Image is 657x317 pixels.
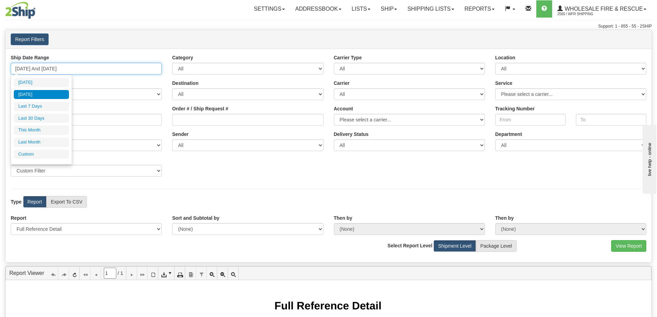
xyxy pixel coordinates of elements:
[14,102,69,111] li: Last 7 Days
[334,215,352,221] label: Then by
[402,0,459,18] a: Shipping lists
[175,267,185,280] a: Print
[5,2,36,19] img: logo2565.jpg
[576,114,646,126] input: To
[5,6,64,11] div: live help - online
[158,267,175,280] a: Export
[172,215,219,221] label: Sort and Subtotal by
[5,23,652,29] div: Support: 1 - 855 - 55 - 2SHIP
[249,0,290,18] a: Settings
[228,267,239,280] a: Toggle FullPage/PageWidth
[347,0,376,18] a: Lists
[9,270,44,276] a: Report Viewer
[495,114,566,126] input: From
[11,54,49,61] label: Ship Date Range
[334,105,353,112] label: Account
[46,196,87,208] label: Export To CSV
[552,0,651,18] a: WHOLESALE FIRE & RESCUE 2565 / WFR Shipping
[217,267,228,280] a: Zoom Out
[172,54,193,61] label: Category
[641,123,656,194] iframe: chat widget
[563,6,643,12] span: WHOLESALE FIRE & RESCUE
[172,131,188,138] label: Sender
[148,267,158,280] a: Toggle Print Preview
[11,33,49,45] button: Report Filters
[495,131,522,138] label: Department
[495,54,515,61] label: Location
[334,131,369,138] label: Please ensure data set in report has been RECENTLY tracked from your Shipment History
[14,114,69,123] li: Last 30 Days
[11,198,22,205] label: Type
[388,242,432,249] label: Select Report Level
[207,267,217,280] a: Zoom In
[23,196,47,208] label: Report
[434,240,476,252] label: Shipment Level
[495,215,514,221] label: Then by
[495,80,512,87] label: Service
[334,139,485,151] select: Please ensure data set in report has been RECENTLY tracked from your Shipment History
[611,240,646,252] button: View Report
[459,0,500,18] a: Reports
[14,150,69,159] li: Custom
[557,11,609,18] span: 2565 / WFR Shipping
[120,270,123,277] span: 1
[334,54,362,61] label: Carrier Type
[334,80,350,87] label: Carrier
[11,215,26,221] label: Report
[14,78,69,87] li: [DATE]
[275,300,381,312] div: Full Reference Detail
[172,80,198,87] label: Destination
[14,138,69,147] li: Last Month
[495,105,535,112] label: Tracking Number
[172,105,228,112] label: Order # / Ship Request #
[14,90,69,99] li: [DATE]
[14,126,69,135] li: This Month
[476,240,517,252] label: Package Level
[118,270,119,277] span: /
[376,0,402,18] a: Ship
[290,0,347,18] a: Addressbook
[69,267,80,280] a: Refresh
